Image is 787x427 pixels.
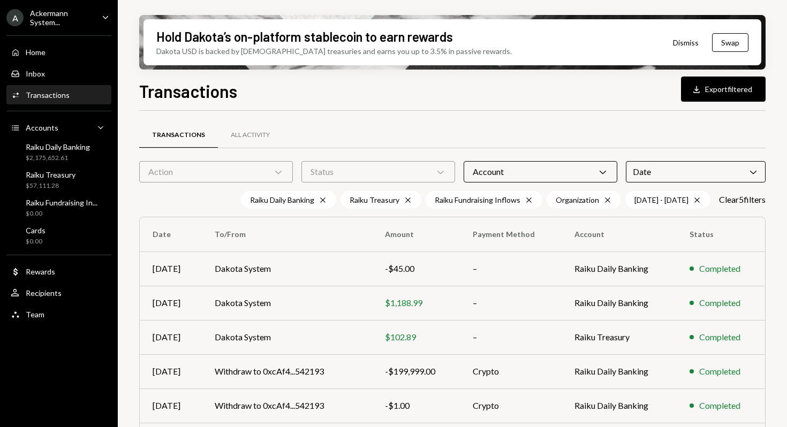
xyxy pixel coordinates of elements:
div: [DATE] - [DATE] [625,191,710,208]
div: Organization [547,191,621,208]
div: Completed [699,296,740,309]
div: Raiku Fundraising Inflows [426,191,542,208]
div: [DATE] [153,262,189,275]
div: $0.00 [26,209,97,218]
div: [DATE] [153,365,189,378]
a: Raiku Treasury$57,111.28 [6,167,111,193]
td: – [460,286,561,320]
div: Raiku Daily Banking [241,191,336,208]
div: Accounts [26,123,58,132]
td: Withdraw to 0xcAf4...542193 [202,388,373,423]
div: Team [26,310,44,319]
div: $57,111.28 [26,181,75,190]
div: $102.89 [385,331,447,344]
div: -$199,999.00 [385,365,447,378]
div: Ackermann System... [30,9,93,27]
div: Raiku Daily Banking [26,142,90,151]
td: – [460,251,561,286]
div: Transactions [26,90,70,100]
div: [DATE] [153,331,189,344]
div: [DATE] [153,399,189,412]
th: To/From [202,217,373,251]
td: Dakota System [202,320,373,354]
div: All Activity [231,131,270,140]
div: Action [139,161,293,182]
a: Rewards [6,262,111,281]
button: Dismiss [660,30,712,55]
div: -$45.00 [385,262,447,275]
div: Raiku Fundraising In... [26,198,97,207]
div: $1,188.99 [385,296,447,309]
td: Dakota System [202,251,373,286]
a: Transactions [139,121,218,149]
a: Team [6,304,111,324]
td: Withdraw to 0xcAf4...542193 [202,354,373,388]
div: Hold Dakota’s on-platform stablecoin to earn rewards [156,28,453,45]
a: Cards$0.00 [6,223,111,248]
div: Status [301,161,455,182]
div: Transactions [152,131,205,140]
div: Cards [26,226,46,235]
a: Raiku Fundraising In...$0.00 [6,195,111,220]
td: Crypto [460,354,561,388]
td: Raiku Daily Banking [562,388,677,423]
div: Home [26,48,46,57]
td: Dakota System [202,286,373,320]
button: Clear5filters [719,194,766,205]
th: Date [140,217,202,251]
h1: Transactions [139,80,237,102]
td: Raiku Daily Banking [562,354,677,388]
a: All Activity [218,121,283,149]
div: Raiku Treasury [340,191,421,208]
button: Swap [712,33,748,52]
div: Completed [699,331,740,344]
th: Payment Method [460,217,561,251]
th: Status [677,217,765,251]
div: [DATE] [153,296,189,309]
th: Amount [372,217,460,251]
button: Exportfiltered [681,77,766,102]
div: $0.00 [26,237,46,246]
div: Recipients [26,288,62,298]
a: Inbox [6,64,111,83]
td: Raiku Daily Banking [562,286,677,320]
div: -$1.00 [385,399,447,412]
td: Crypto [460,388,561,423]
a: Home [6,42,111,62]
div: Account [464,161,617,182]
td: – [460,320,561,354]
a: Recipients [6,283,111,302]
td: Raiku Daily Banking [562,251,677,286]
div: Rewards [26,267,55,276]
div: Date [626,161,766,182]
div: A [6,9,24,26]
div: Inbox [26,69,45,78]
th: Account [562,217,677,251]
div: Raiku Treasury [26,170,75,179]
td: Raiku Treasury [562,320,677,354]
div: $2,175,652.61 [26,154,90,163]
a: Accounts [6,118,111,137]
div: Completed [699,365,740,378]
div: Dakota USD is backed by [DEMOGRAPHIC_DATA] treasuries and earns you up to 3.5% in passive rewards. [156,45,512,57]
div: Completed [699,262,740,275]
a: Transactions [6,85,111,104]
a: Raiku Daily Banking$2,175,652.61 [6,139,111,165]
div: Completed [699,399,740,412]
